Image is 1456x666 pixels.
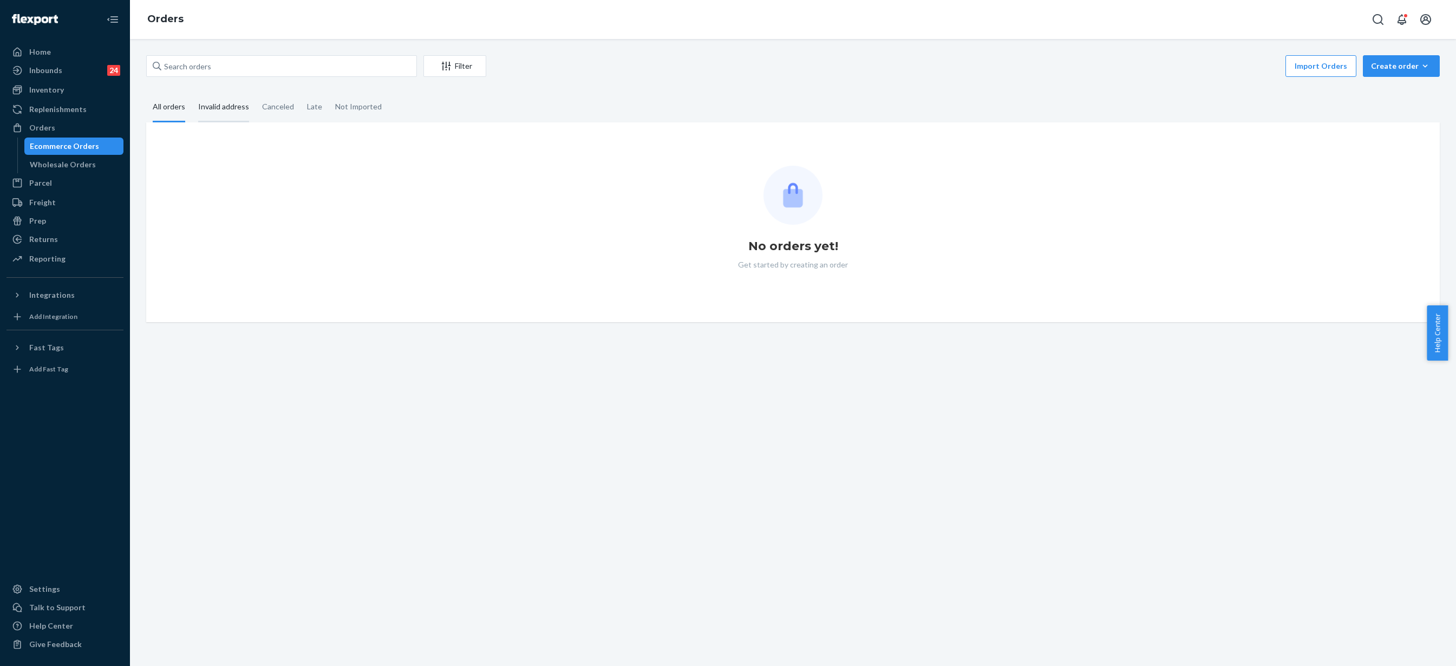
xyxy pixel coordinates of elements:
div: Help Center [29,621,73,631]
button: Create order [1363,55,1440,77]
button: Import Orders [1285,55,1356,77]
h1: No orders yet! [748,238,838,255]
button: Open notifications [1391,9,1413,30]
div: Talk to Support [29,602,86,613]
button: Open Search Box [1367,9,1389,30]
a: Home [6,43,123,61]
a: Talk to Support [6,599,123,616]
div: Parcel [29,178,52,188]
div: Add Integration [29,312,77,321]
a: Ecommerce Orders [24,138,124,155]
button: Open account menu [1415,9,1437,30]
button: Give Feedback [6,636,123,653]
div: Add Fast Tag [29,364,68,374]
div: Ecommerce Orders [30,141,99,152]
a: Freight [6,194,123,211]
div: Inbounds [29,65,62,76]
a: Replenishments [6,101,123,118]
a: Reporting [6,250,123,267]
div: Late [307,93,322,121]
div: Returns [29,234,58,245]
div: Freight [29,197,56,208]
div: Wholesale Orders [30,159,96,170]
button: Integrations [6,286,123,304]
div: Prep [29,216,46,226]
button: Help Center [1427,305,1448,361]
div: Orders [29,122,55,133]
a: Inbounds24 [6,62,123,79]
button: Filter [423,55,486,77]
img: Flexport logo [12,14,58,25]
div: Filter [424,61,486,71]
div: Reporting [29,253,66,264]
a: Add Integration [6,308,123,325]
div: Fast Tags [29,342,64,353]
a: Inventory [6,81,123,99]
div: Home [29,47,51,57]
a: Parcel [6,174,123,192]
div: Not Imported [335,93,382,121]
img: Empty list [763,166,822,225]
div: Integrations [29,290,75,301]
a: Returns [6,231,123,248]
a: Prep [6,212,123,230]
a: Orders [6,119,123,136]
a: Wholesale Orders [24,156,124,173]
div: Give Feedback [29,639,82,650]
ol: breadcrumbs [139,4,192,35]
button: Close Navigation [102,9,123,30]
div: Invalid address [198,93,249,122]
input: Search orders [146,55,417,77]
a: Add Fast Tag [6,361,123,378]
div: Settings [29,584,60,595]
a: Help Center [6,617,123,635]
div: All orders [153,93,185,122]
div: 24 [107,65,120,76]
p: Get started by creating an order [738,259,848,270]
div: Inventory [29,84,64,95]
div: Replenishments [29,104,87,115]
a: Orders [147,13,184,25]
a: Settings [6,580,123,598]
div: Canceled [262,93,294,121]
button: Fast Tags [6,339,123,356]
div: Create order [1371,61,1432,71]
